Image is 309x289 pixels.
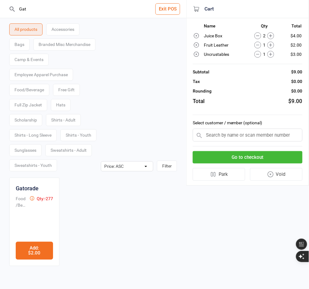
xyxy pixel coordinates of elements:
[9,159,57,171] div: Sweatshirts - Youth
[245,23,283,31] th: Qty
[155,3,180,15] button: Exit POS
[245,51,283,58] div: 1
[193,168,245,181] button: Park
[45,144,92,156] div: Sweatshirts - Adult
[9,99,47,111] div: Full Zip Jacket
[193,120,303,126] label: Select customer / member (optional)
[245,42,283,48] div: 1
[9,114,42,126] div: Scholarship
[193,129,303,142] input: Search by name or scan member number
[9,23,43,35] div: All products
[291,69,303,75] div: $9.00
[53,84,80,96] div: Free Gift
[193,151,303,164] button: Go to checkout
[193,88,212,94] div: Rounding
[291,88,303,94] div: $0.00
[9,69,73,81] div: Employee Apparel Purchase
[16,242,53,260] button: Add: $2.00
[284,31,302,40] td: $4.00
[289,97,303,105] div: $9.00
[9,39,30,51] div: Bags
[16,184,39,192] div: Gatorade
[60,129,97,141] div: Shirts - Youth
[284,23,302,31] th: Total
[284,50,302,59] td: $3.00
[245,32,283,39] div: 2
[37,196,53,202] div: Qty: -277
[204,41,245,49] td: Fruit Leather
[46,114,81,126] div: Shirts - Adult
[51,99,71,111] div: Hats
[204,31,245,40] td: Juice Box
[193,97,204,105] div: Total
[16,196,27,208] div: Food/Beverage
[46,23,80,35] div: Accessories
[204,50,245,59] td: Uncrustables
[157,161,177,171] button: Filter
[284,41,302,49] td: $2.00
[193,69,209,75] div: Subtotal
[33,39,96,51] div: Branded Misc Merchandise
[9,144,42,156] div: Sunglasses
[291,78,303,85] div: $0.00
[9,129,57,141] div: Shirts - Long Sleeve
[9,54,49,66] div: Camp & Events
[193,78,200,85] div: Tax
[9,84,49,96] div: Food/Beverage
[250,168,303,181] button: Void
[204,23,245,31] th: Name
